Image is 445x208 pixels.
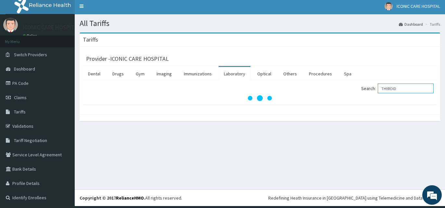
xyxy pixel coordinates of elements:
span: Switch Providers [14,52,47,58]
span: Dashboard [14,66,35,72]
a: Procedures [304,67,337,81]
span: We're online! [38,62,90,128]
img: User Image [3,18,18,32]
textarea: Type your message and hit 'Enter' [3,139,124,162]
a: Imaging [151,67,177,81]
span: Claims [14,95,27,100]
input: Search: [378,84,434,93]
div: Redefining Heath Insurance in [GEOGRAPHIC_DATA] using Telemedicine and Data Science! [268,195,440,201]
a: Dashboard [399,21,423,27]
img: User Image [385,2,393,10]
a: Others [278,67,302,81]
a: RelianceHMO [116,195,144,201]
svg: audio-loading [247,85,273,111]
a: Dental [83,67,106,81]
div: Minimize live chat window [107,3,122,19]
span: Tariff Negotiation [14,137,47,143]
span: ICONIC CARE HOSPITAL [397,3,440,9]
a: Gym [131,67,150,81]
h3: Tariffs [83,37,98,43]
a: Spa [339,67,357,81]
strong: Copyright © 2017 . [80,195,145,201]
p: ICONIC CARE HOSPITAL [23,24,81,30]
img: d_794563401_company_1708531726252_794563401 [12,32,26,49]
label: Search: [361,84,434,93]
h1: All Tariffs [80,19,440,28]
a: Laboratory [219,67,250,81]
a: Online [23,33,38,38]
li: Tariffs [424,21,440,27]
a: Optical [252,67,276,81]
a: Immunizations [179,67,217,81]
h3: Provider - ICONIC CARE HOSPITAL [86,56,169,62]
a: Drugs [107,67,129,81]
footer: All rights reserved. [75,189,445,206]
div: Chat with us now [34,36,109,45]
span: Tariffs [14,109,26,115]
